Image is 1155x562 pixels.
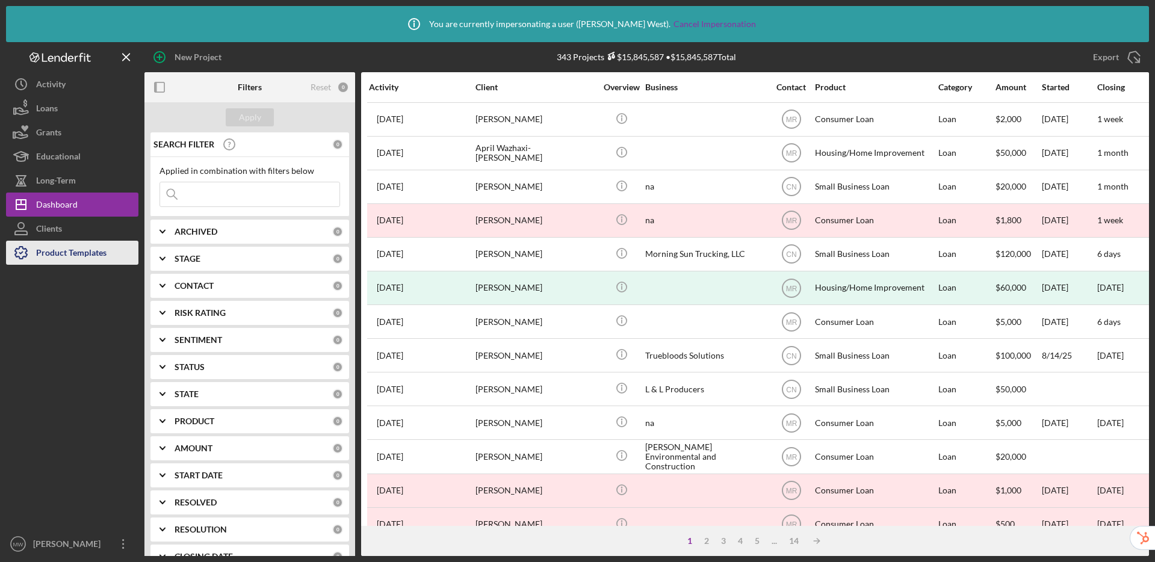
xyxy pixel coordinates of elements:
div: Consumer Loan [815,306,935,338]
div: Clients [36,217,62,244]
div: [PERSON_NAME] [475,171,596,203]
span: $50,000 [996,384,1026,394]
b: STATUS [175,362,205,372]
div: April Wazhaxi-[PERSON_NAME] [475,137,596,169]
div: [DATE] [1042,508,1096,540]
time: 2025-09-30 12:59 [377,249,403,259]
div: Contact [769,82,814,92]
div: 14 [783,536,805,546]
text: MR [785,149,797,158]
div: na [645,171,766,203]
a: Product Templates [6,241,138,265]
div: $1,000 [996,475,1041,507]
a: Educational [6,144,138,168]
div: 0 [332,139,343,150]
b: RESOLVED [175,498,217,507]
b: START DATE [175,471,223,480]
div: Housing/Home Improvement [815,137,935,169]
div: Loan [938,238,994,270]
time: 2025-09-24 18:21 [377,452,403,462]
a: Dashboard [6,193,138,217]
div: Loans [36,96,58,123]
div: 0 [332,280,343,291]
div: Activity [36,72,66,99]
button: Activity [6,72,138,96]
b: ARCHIVED [175,227,217,236]
text: MW [13,541,23,548]
div: na [645,205,766,236]
div: [PERSON_NAME] [475,306,596,338]
span: $120,000 [996,249,1031,259]
div: [DATE] [1097,283,1124,292]
span: $50,000 [996,147,1026,158]
div: L & L Producers [645,373,766,405]
time: 2025-09-23 21:51 [377,519,403,529]
div: Loan [938,508,994,540]
div: Consumer Loan [815,475,935,507]
div: 4 [732,536,749,546]
div: [PERSON_NAME] Environmental and Construction [645,440,766,472]
time: 2025-09-29 17:21 [377,317,403,327]
div: Reset [311,82,331,92]
b: PRODUCT [175,416,214,426]
div: [DATE] [1042,238,1096,270]
div: [DATE] [1042,103,1096,135]
div: [PERSON_NAME] [475,373,596,405]
div: 0 [332,335,343,345]
div: Morning Sun Trucking, LLC [645,238,766,270]
div: 0 [332,226,343,237]
span: $2,000 [996,114,1021,124]
div: [PERSON_NAME] [475,440,596,472]
div: Business [645,82,766,92]
time: 2025-09-30 17:34 [377,215,403,225]
text: MR [785,318,797,326]
a: Cancel Impersonation [673,19,756,29]
text: CN [786,183,796,191]
text: CN [786,351,796,360]
button: MW[PERSON_NAME] [6,532,138,556]
div: [DATE] [1042,171,1096,203]
div: 0 [332,416,343,427]
time: 2025-09-25 21:05 [377,418,403,428]
div: [DATE] [1042,306,1096,338]
span: $20,000 [996,181,1026,191]
div: [PERSON_NAME] [475,508,596,540]
text: CN [786,385,796,394]
button: Apply [226,108,274,126]
time: 2025-09-26 18:36 [377,384,403,394]
b: SENTIMENT [175,335,222,345]
div: ... [766,536,783,546]
b: RESOLUTION [175,525,227,534]
div: 0 [332,253,343,264]
div: $1,800 [996,205,1041,236]
div: [PERSON_NAME] [475,475,596,507]
div: Loan [938,339,994,371]
time: [DATE] [1097,519,1124,529]
div: Loan [938,373,994,405]
time: 2025-09-29 16:36 [377,351,403,360]
div: [PERSON_NAME] [475,272,596,304]
time: 2025-10-02 21:13 [377,114,403,124]
div: [DATE] [1042,407,1096,439]
div: [PERSON_NAME] [475,103,596,135]
b: STATE [175,389,199,399]
b: CONTACT [175,281,214,291]
time: 1 month [1097,147,1129,158]
div: 0 [332,524,343,535]
time: 2025-10-01 19:20 [377,182,403,191]
text: CN [786,250,796,259]
div: Small Business Loan [815,171,935,203]
time: [DATE] [1097,350,1124,360]
text: MR [785,419,797,427]
a: Grants [6,120,138,144]
time: 1 week [1097,215,1123,225]
div: Product [815,82,935,92]
div: Small Business Loan [815,238,935,270]
div: 0 [332,389,343,400]
span: $20,000 [996,451,1026,462]
time: [DATE] [1097,485,1124,495]
div: 0 [332,470,343,481]
time: 1 month [1097,181,1129,191]
b: Filters [238,82,262,92]
div: Small Business Loan [815,339,935,371]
